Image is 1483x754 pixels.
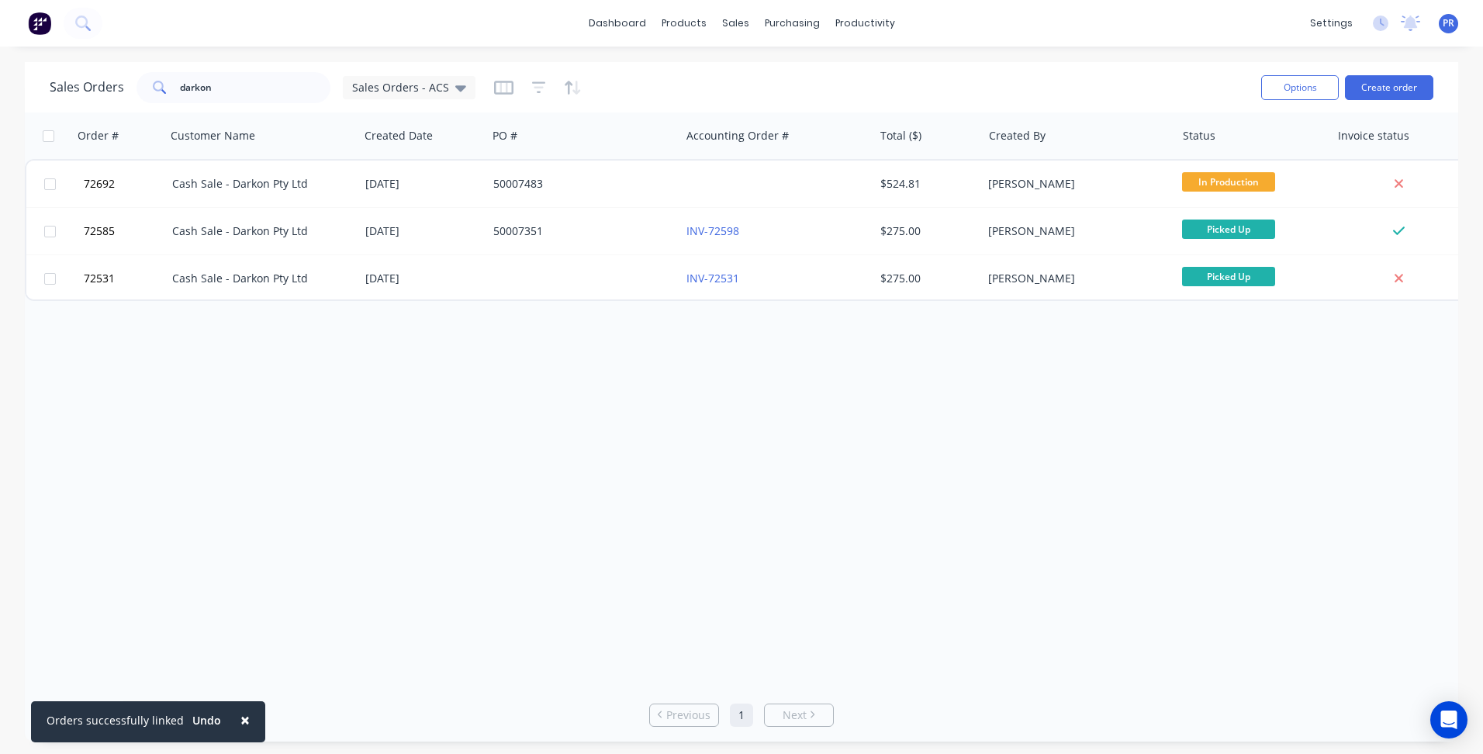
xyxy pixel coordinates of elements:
div: purchasing [757,12,828,35]
div: [PERSON_NAME] [988,271,1160,286]
span: × [240,709,250,731]
div: Cash Sale - Darkon Pty Ltd [172,223,344,239]
button: Create order [1345,75,1433,100]
div: productivity [828,12,903,35]
div: [PERSON_NAME] [988,223,1160,239]
ul: Pagination [643,704,840,727]
div: $275.00 [880,223,971,239]
div: Invoice status [1338,128,1409,144]
a: Next page [765,707,833,723]
button: 72531 [79,255,172,302]
div: sales [714,12,757,35]
div: $275.00 [880,271,971,286]
span: Picked Up [1182,220,1275,239]
span: PR [1443,16,1454,30]
button: 72585 [79,208,172,254]
div: Order # [78,128,119,144]
h1: Sales Orders [50,80,124,95]
input: Search... [180,72,331,103]
div: [DATE] [365,223,481,239]
div: Orders successfully linked [47,712,184,728]
div: Open Intercom Messenger [1430,701,1467,738]
span: 72585 [84,223,115,239]
button: 72692 [79,161,172,207]
div: 50007483 [493,176,665,192]
div: Status [1183,128,1215,144]
button: Undo [184,709,230,732]
div: Cash Sale - Darkon Pty Ltd [172,176,344,192]
span: In Production [1182,172,1275,192]
span: Sales Orders - ACS [352,79,449,95]
a: INV-72531 [686,271,739,285]
div: Accounting Order # [686,128,789,144]
a: Page 1 is your current page [730,704,753,727]
span: 72531 [84,271,115,286]
img: Factory [28,12,51,35]
div: [DATE] [365,271,481,286]
div: Total ($) [880,128,921,144]
span: Previous [666,707,710,723]
div: $524.81 [880,176,971,192]
a: INV-72598 [686,223,739,238]
div: settings [1302,12,1360,35]
div: Created Date [365,128,433,144]
a: Previous page [650,707,718,723]
span: Next [783,707,807,723]
div: Customer Name [171,128,255,144]
div: [PERSON_NAME] [988,176,1160,192]
div: 50007351 [493,223,665,239]
div: PO # [493,128,517,144]
div: [DATE] [365,176,481,192]
div: Cash Sale - Darkon Pty Ltd [172,271,344,286]
div: products [654,12,714,35]
span: Picked Up [1182,267,1275,286]
div: Created By [989,128,1046,144]
button: Options [1261,75,1339,100]
span: 72692 [84,176,115,192]
a: dashboard [581,12,654,35]
button: Close [225,701,265,738]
